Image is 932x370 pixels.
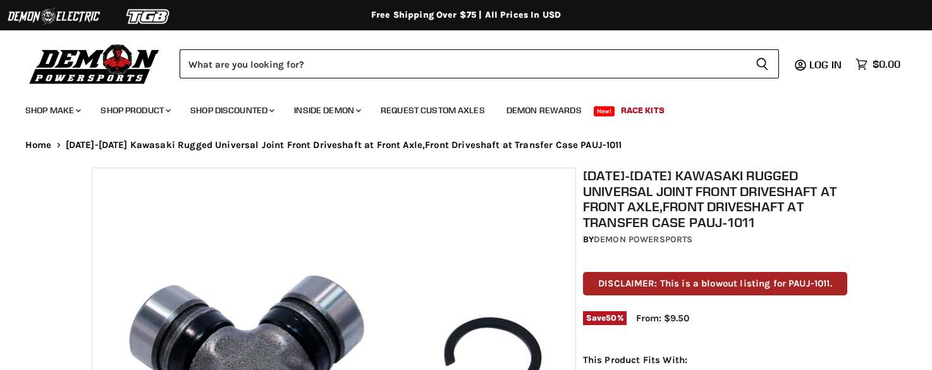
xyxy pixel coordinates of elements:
img: Demon Powersports [25,41,164,86]
input: Search [180,49,745,78]
ul: Main menu [16,92,897,123]
span: 50 [606,313,616,323]
a: Shop Discounted [181,97,282,123]
form: Product [180,49,779,78]
a: Log in [804,59,849,70]
a: Demon Rewards [497,97,591,123]
a: Shop Make [16,97,89,123]
a: Race Kits [611,97,674,123]
span: New! [594,106,615,116]
span: Save % [583,311,627,325]
p: This Product Fits With: [583,352,847,367]
span: [DATE]-[DATE] Kawasaki Rugged Universal Joint Front Driveshaft at Front Axle,Front Driveshaft at ... [66,140,622,151]
img: Demon Electric Logo 2 [6,4,101,28]
h1: [DATE]-[DATE] Kawasaki Rugged Universal Joint Front Driveshaft at Front Axle,Front Driveshaft at ... [583,168,847,230]
a: Inside Demon [285,97,369,123]
img: TGB Logo 2 [101,4,196,28]
div: by [583,233,847,247]
p: DISCLAIMER: This is a blowout listing for PAUJ-1011. [583,272,847,295]
a: Demon Powersports [594,234,692,245]
a: $0.00 [849,55,907,73]
a: Home [25,140,52,151]
span: $0.00 [873,58,900,70]
span: From: $9.50 [636,312,689,324]
a: Request Custom Axles [371,97,494,123]
button: Search [745,49,779,78]
a: Shop Product [91,97,178,123]
span: Log in [809,58,842,71]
